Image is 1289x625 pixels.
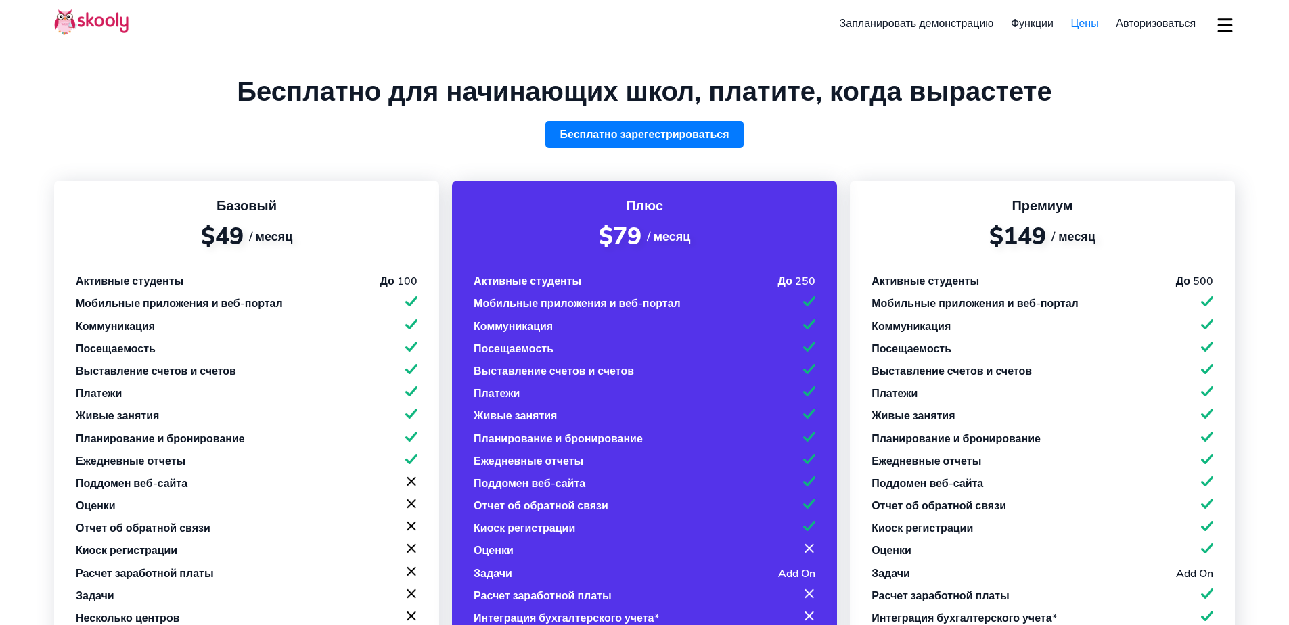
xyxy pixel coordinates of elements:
[872,566,910,581] div: Задачи
[1062,13,1108,34] a: Цены
[76,386,122,401] div: Платежи
[778,274,815,289] div: До 250
[545,121,744,148] a: Бесплатно зарегестрироваться
[474,432,643,446] div: Планирование и бронирование
[474,364,634,379] div: Выставление счетов и счетов
[1071,16,1099,31] span: Цены
[778,566,815,581] div: Add On
[54,9,129,35] img: Skooly
[474,476,585,491] div: Поддомен веб-сайта
[474,197,815,215] div: Плюс
[474,274,581,289] div: Активные студенты
[474,588,612,603] div: Расчет заработной платы
[474,454,583,469] div: Ежедневные отчеты
[54,76,1235,108] h1: Бесплатно для начинающих школ, платите, когда вырастете
[872,521,973,536] div: Киоск регистрации
[474,319,553,334] div: Коммуникация
[872,197,1213,215] div: Премиум
[76,432,245,446] div: Планирование и бронирование
[76,543,177,558] div: Киоск регистрации
[76,296,283,311] div: Мобильные приложения и веб-портал
[76,588,114,603] div: Задачи
[76,342,156,356] div: Посещаемость
[474,521,575,536] div: Киоск регистрации
[474,342,553,356] div: Посещаемость
[474,296,681,311] div: Мобильные приложения и веб-портал
[1176,274,1213,289] div: До 500
[474,543,514,558] div: Оценки
[249,229,293,245] span: / месяц
[76,197,417,215] div: Базовый
[76,521,210,536] div: Отчет об обратной связи
[872,364,1032,379] div: Выставление счетов и счетов
[647,229,691,245] span: / месяц
[76,566,214,581] div: Расчет заработной платы
[872,476,983,491] div: Поддомен веб-сайта
[599,221,641,252] span: $79
[872,386,918,401] div: Платежи
[76,499,116,513] div: Оценки
[76,476,187,491] div: Поддомен веб-сайта
[76,454,185,469] div: Ежедневные отчеты
[989,221,1046,252] span: $149
[201,221,244,252] span: $49
[872,296,1079,311] div: Мобильные приложения и веб-портал
[872,432,1041,446] div: Планирование и бронирование
[1215,9,1235,41] button: dropdown menu
[474,386,520,401] div: Платежи
[1051,229,1095,245] span: / месяц
[872,454,981,469] div: Ежедневные отчеты
[872,499,1006,513] div: Отчет об обратной связи
[474,409,557,423] div: Живые занятия
[474,499,608,513] div: Отчет об обратной связи
[872,319,951,334] div: Коммуникация
[1002,13,1062,34] a: Функции
[831,13,1002,34] a: Запланировать демонстрацию
[1116,16,1196,31] span: Авторизоваться
[76,319,155,334] div: Коммуникация
[872,588,1010,603] div: Расчет заработной платы
[872,543,911,558] div: Оценки
[474,566,512,581] div: Задачи
[76,364,236,379] div: Выставление счетов и счетов
[872,274,979,289] div: Активные студенты
[1107,13,1204,34] a: Авторизоваться
[380,274,417,289] div: До 100
[76,409,159,423] div: Живые занятия
[872,409,955,423] div: Живые занятия
[76,274,183,289] div: Активные студенты
[872,342,951,356] div: Посещаемость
